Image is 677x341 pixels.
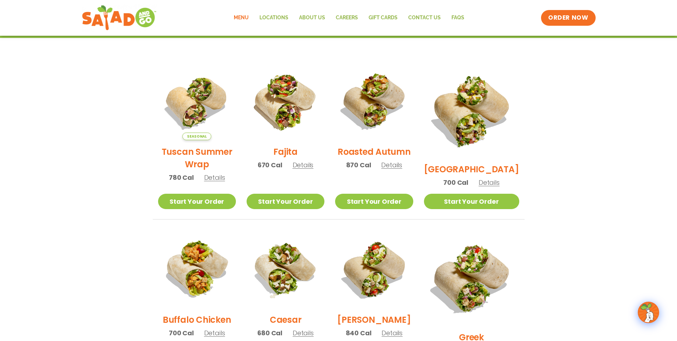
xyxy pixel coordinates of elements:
a: Start Your Order [424,194,519,209]
a: Start Your Order [247,194,324,209]
img: wpChatIcon [638,302,658,322]
span: 680 Cal [257,328,282,338]
span: Details [293,328,314,337]
span: Seasonal [182,133,211,140]
a: FAQs [446,10,470,26]
h2: Caesar [270,313,302,326]
span: 700 Cal [169,328,194,338]
span: ORDER NOW [548,14,588,22]
img: Product photo for Caesar Wrap [247,230,324,308]
h2: Buffalo Chicken [163,313,231,326]
h2: Tuscan Summer Wrap [158,145,236,170]
a: Menu [228,10,254,26]
span: 670 Cal [258,160,282,170]
span: 780 Cal [169,173,194,182]
h2: [PERSON_NAME] [337,313,411,326]
a: ORDER NOW [541,10,595,26]
img: Product photo for Fajita Wrap [247,62,324,140]
span: 840 Cal [346,328,372,338]
span: Details [204,173,225,182]
a: Careers [330,10,363,26]
span: Details [382,328,403,337]
a: About Us [294,10,330,26]
span: 870 Cal [346,160,371,170]
span: 700 Cal [443,178,468,187]
img: new-SAG-logo-768×292 [82,4,157,32]
span: Details [293,160,314,169]
a: GIFT CARDS [363,10,403,26]
a: Start Your Order [335,194,413,209]
h2: Roasted Autumn [338,145,411,158]
img: Product photo for Greek Wrap [424,230,519,326]
a: Locations [254,10,294,26]
span: Details [479,178,500,187]
a: Start Your Order [158,194,236,209]
img: Product photo for Tuscan Summer Wrap [158,62,236,140]
h2: Fajita [273,145,298,158]
img: Product photo for BBQ Ranch Wrap [424,62,519,158]
img: Product photo for Roasted Autumn Wrap [335,62,413,140]
img: Product photo for Cobb Wrap [335,230,413,308]
span: Details [381,160,402,169]
nav: Menu [228,10,470,26]
span: Details [204,328,225,337]
a: Contact Us [403,10,446,26]
img: Product photo for Buffalo Chicken Wrap [158,230,236,308]
h2: [GEOGRAPHIC_DATA] [424,163,519,176]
